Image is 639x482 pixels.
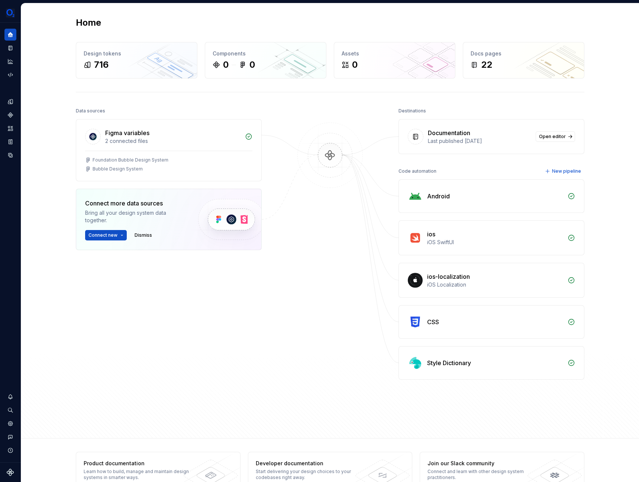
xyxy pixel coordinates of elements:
div: Figma variables [105,128,149,137]
div: iOS Localization [427,281,563,288]
button: Contact support [4,431,16,443]
button: New pipeline [543,166,584,176]
div: Join our Slack community [427,460,536,467]
div: Connect and learn with other design system practitioners. [427,469,536,481]
img: 1a847f6c-1245-4c66-adf2-ab3a177fc91e.png [6,9,15,17]
span: Dismiss [135,232,152,238]
h2: Home [76,17,101,29]
a: Assets0 [334,42,455,79]
div: Last published [DATE] [428,137,531,145]
div: Product documentation [84,460,192,467]
span: Open editor [539,134,566,140]
button: Dismiss [131,230,155,240]
div: Bring all your design system data together. [85,209,185,224]
a: Settings [4,418,16,430]
div: Learn how to build, manage and maintain design systems in smarter ways. [84,469,192,481]
div: Start delivering your design choices to your codebases right away. [256,469,364,481]
div: 0 [352,59,358,71]
div: Assets [342,50,448,57]
span: Connect new [88,232,117,238]
div: Data sources [76,106,105,116]
a: Docs pages22 [463,42,584,79]
div: CSS [427,317,439,326]
div: Documentation [428,128,470,137]
a: Figma variables2 connected filesFoundation Bubble Design SystemBubble Design System [76,119,262,181]
a: Assets [4,122,16,134]
div: ios-localization [427,272,470,281]
div: Design tokens [84,50,190,57]
a: Data sources [4,149,16,161]
button: Notifications [4,391,16,403]
div: iOS SwiftUI [427,239,563,246]
div: Style Dictionary [427,358,471,367]
a: Storybook stories [4,136,16,148]
a: Open editor [536,131,575,142]
div: 0 [249,59,255,71]
div: Docs pages [471,50,577,57]
a: Components00 [205,42,326,79]
div: Developer documentation [256,460,364,467]
button: Search ⌘K [4,404,16,416]
svg: Supernova Logo [7,469,14,476]
a: Home [4,29,16,41]
a: Components [4,109,16,121]
a: Design tokens [4,96,16,108]
a: Design tokens716 [76,42,197,79]
div: Components [213,50,319,57]
span: New pipeline [552,168,581,174]
a: Code automation [4,69,16,81]
a: Documentation [4,42,16,54]
div: 0 [223,59,229,71]
div: Destinations [398,106,426,116]
div: 2 connected files [105,137,241,145]
div: Connect more data sources [85,199,185,208]
div: Android [427,192,450,201]
button: Connect new [85,230,127,240]
div: 22 [481,59,492,71]
a: Analytics [4,55,16,67]
div: ios [427,230,435,239]
div: Bubble Design System [93,166,143,172]
div: 716 [94,59,109,71]
div: Foundation Bubble Design System [93,157,168,163]
div: Code automation [398,166,436,176]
